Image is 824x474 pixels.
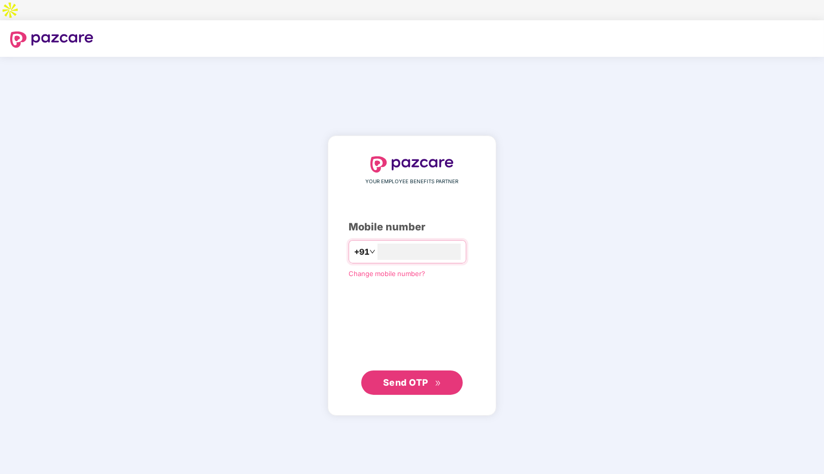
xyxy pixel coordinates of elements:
[349,269,425,278] a: Change mobile number?
[354,246,369,258] span: +91
[383,377,428,388] span: Send OTP
[349,219,475,235] div: Mobile number
[370,156,454,173] img: logo
[10,31,93,48] img: logo
[435,380,441,387] span: double-right
[361,370,463,395] button: Send OTPdouble-right
[366,178,459,186] span: YOUR EMPLOYEE BENEFITS PARTNER
[369,249,375,255] span: down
